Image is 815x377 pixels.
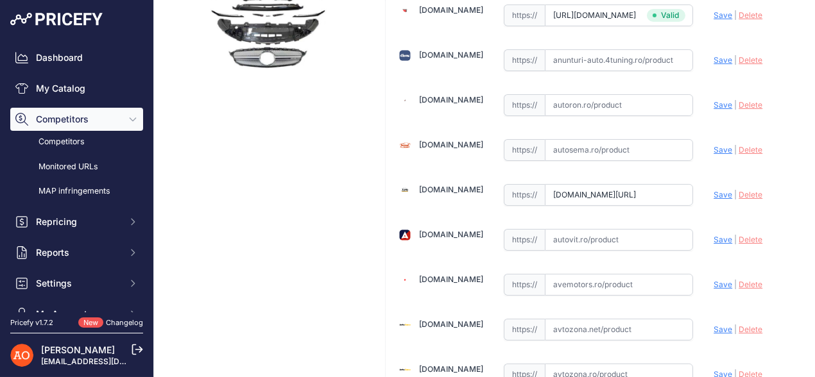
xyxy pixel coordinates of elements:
span: Save [714,10,732,20]
span: Save [714,324,732,334]
img: Pricefy Logo [10,13,103,26]
span: https:// [504,229,545,251]
span: | [734,324,737,334]
span: Delete [739,235,762,244]
a: Competitors [10,131,143,153]
span: Delete [739,190,762,199]
a: [DOMAIN_NAME] [419,185,483,194]
span: Save [714,235,732,244]
span: Delete [739,145,762,155]
a: MAP infringements [10,180,143,203]
a: [DOMAIN_NAME] [419,230,483,239]
span: https:// [504,4,545,26]
a: [DOMAIN_NAME] [419,5,483,15]
span: | [734,235,737,244]
button: Repricing [10,210,143,233]
span: | [734,145,737,155]
a: [DOMAIN_NAME] [419,95,483,105]
a: [PERSON_NAME] [41,344,115,355]
button: My Account [10,303,143,326]
span: Save [714,280,732,289]
span: https:// [504,184,545,206]
span: | [734,280,737,289]
a: [EMAIL_ADDRESS][DOMAIN_NAME] [41,356,175,366]
span: Competitors [36,113,120,126]
span: https:// [504,49,545,71]
span: Delete [739,55,762,65]
input: autovit.ro/product [545,229,694,251]
span: New [78,317,103,328]
a: [DOMAIN_NAME] [419,140,483,149]
span: https:// [504,319,545,340]
a: Changelog [106,318,143,327]
button: Reports [10,241,143,264]
a: [DOMAIN_NAME] [419,364,483,374]
span: Settings [36,277,120,290]
span: Repricing [36,215,120,228]
a: Monitored URLs [10,156,143,178]
span: | [734,10,737,20]
span: Delete [739,280,762,289]
input: autosema.ro/product [545,139,694,161]
input: avtozona.net/product [545,319,694,340]
span: Save [714,100,732,110]
span: Delete [739,324,762,334]
a: Dashboard [10,46,143,69]
button: Competitors [10,108,143,131]
span: Delete [739,10,762,20]
span: https:// [504,94,545,116]
span: | [734,100,737,110]
input: anunturi-auto.4tuning.ro/product [545,49,694,71]
a: [DOMAIN_NAME] [419,274,483,284]
input: avemotors.ro/product [545,274,694,296]
input: angelsauto.ro/product [545,4,694,26]
input: autotuningeurope.com/product [545,184,694,206]
span: | [734,55,737,65]
span: My Account [36,308,120,321]
span: Save [714,145,732,155]
span: https:// [504,139,545,161]
span: Reports [36,246,120,259]
div: Pricefy v1.7.2 [10,317,53,328]
span: Save [714,55,732,65]
input: autoron.ro/product [545,94,694,116]
button: Settings [10,272,143,295]
span: | [734,190,737,199]
a: [DOMAIN_NAME] [419,319,483,329]
span: Save [714,190,732,199]
span: https:// [504,274,545,296]
a: My Catalog [10,77,143,100]
a: [DOMAIN_NAME] [419,50,483,60]
span: Delete [739,100,762,110]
